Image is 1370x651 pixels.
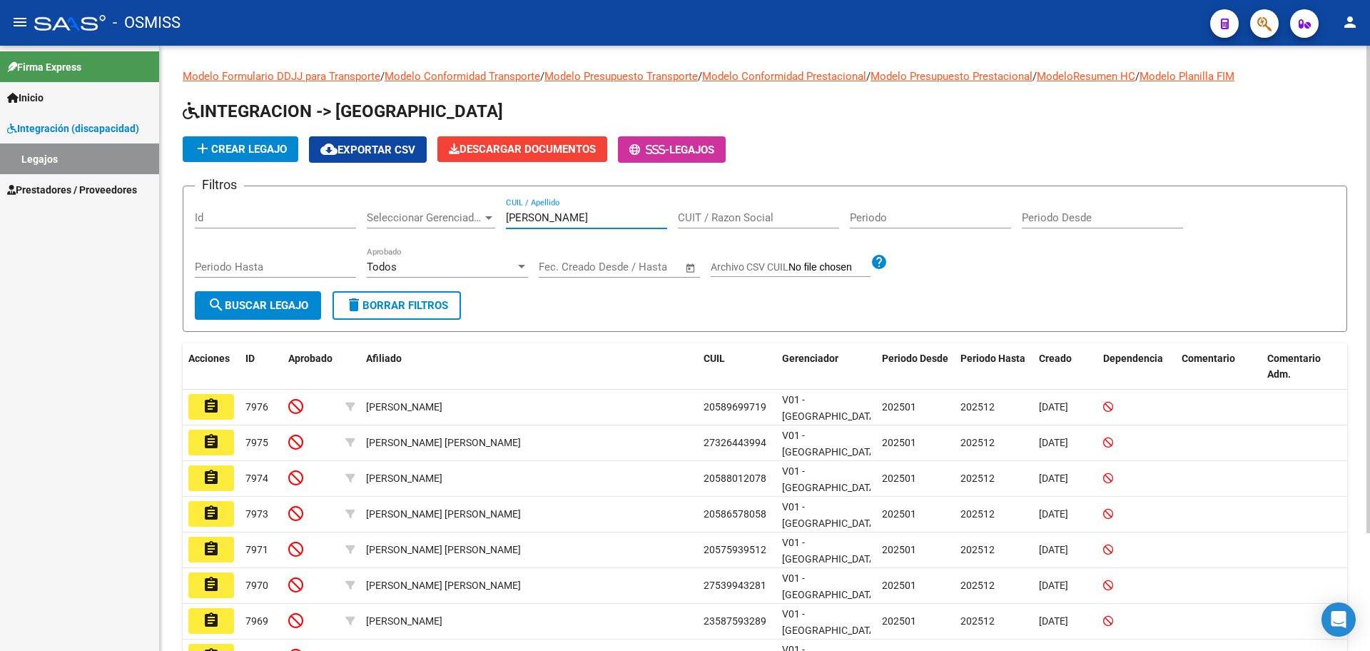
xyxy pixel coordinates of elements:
span: 202501 [882,437,916,448]
span: [DATE] [1039,615,1068,627]
div: [PERSON_NAME] [PERSON_NAME] [366,577,521,594]
span: 7974 [245,473,268,484]
span: Aprobado [288,353,333,364]
datatable-header-cell: CUIL [698,343,776,390]
button: Crear Legajo [183,136,298,162]
span: CUIL [704,353,725,364]
a: Modelo Conformidad Prestacional [702,70,866,83]
span: V01 - [GEOGRAPHIC_DATA] [782,537,878,565]
mat-icon: assignment [203,469,220,486]
mat-icon: search [208,296,225,313]
a: Modelo Presupuesto Transporte [544,70,698,83]
mat-icon: assignment [203,540,220,557]
span: 23587593289 [704,615,766,627]
datatable-header-cell: Periodo Desde [876,343,955,390]
span: [DATE] [1039,401,1068,413]
span: Creado [1039,353,1072,364]
mat-icon: assignment [203,612,220,629]
span: 20588012078 [704,473,766,484]
span: 202512 [960,401,995,413]
span: Legajos [669,143,714,156]
span: 202512 [960,615,995,627]
datatable-header-cell: Dependencia [1097,343,1176,390]
span: 7973 [245,508,268,520]
datatable-header-cell: Comentario [1176,343,1262,390]
span: Comentario Adm. [1267,353,1321,380]
span: 27539943281 [704,580,766,591]
span: Crear Legajo [194,143,287,156]
mat-icon: assignment [203,505,220,522]
div: [PERSON_NAME] [366,613,442,630]
span: Periodo Hasta [960,353,1025,364]
mat-icon: menu [11,14,29,31]
span: ID [245,353,255,364]
span: Buscar Legajo [208,299,308,312]
span: Dependencia [1103,353,1163,364]
span: 202512 [960,473,995,484]
span: V01 - [GEOGRAPHIC_DATA] [782,394,878,422]
button: Exportar CSV [309,136,427,163]
span: [DATE] [1039,437,1068,448]
span: 202501 [882,508,916,520]
span: [DATE] [1039,580,1068,591]
a: Modelo Presupuesto Prestacional [871,70,1032,83]
span: Firma Express [7,59,81,75]
span: 202512 [960,508,995,520]
span: Periodo Desde [882,353,948,364]
span: 7970 [245,580,268,591]
h3: Filtros [195,175,244,195]
button: -Legajos [618,136,726,163]
span: V01 - [GEOGRAPHIC_DATA] [782,465,878,493]
span: V01 - [GEOGRAPHIC_DATA] [782,430,878,458]
datatable-header-cell: Acciones [183,343,240,390]
span: Borrar Filtros [345,299,448,312]
span: 20586578058 [704,508,766,520]
span: 27326443994 [704,437,766,448]
span: 202512 [960,580,995,591]
span: 202501 [882,615,916,627]
datatable-header-cell: Afiliado [360,343,698,390]
a: Modelo Planilla FIM [1140,70,1234,83]
div: [PERSON_NAME] [PERSON_NAME] [366,542,521,558]
div: Open Intercom Messenger [1321,602,1356,637]
span: Inicio [7,90,44,106]
span: V01 - [GEOGRAPHIC_DATA] [782,572,878,600]
span: V01 - [GEOGRAPHIC_DATA] [782,608,878,636]
span: 202501 [882,580,916,591]
span: [DATE] [1039,508,1068,520]
span: Seleccionar Gerenciador [367,211,482,224]
datatable-header-cell: Creado [1033,343,1097,390]
datatable-header-cell: ID [240,343,283,390]
mat-icon: help [871,253,888,271]
span: Todos [367,261,397,273]
button: Buscar Legajo [195,291,321,320]
span: 7971 [245,544,268,555]
span: - [629,143,669,156]
span: 202501 [882,473,916,484]
span: 202501 [882,401,916,413]
span: Afiliado [366,353,402,364]
input: Fecha inicio [539,261,597,273]
span: - OSMISS [113,7,181,39]
div: [PERSON_NAME] [PERSON_NAME] [366,506,521,523]
mat-icon: add [194,140,211,157]
button: Open calendar [683,260,699,276]
span: 7976 [245,401,268,413]
span: 20575939512 [704,544,766,555]
span: Comentario [1182,353,1235,364]
input: Archivo CSV CUIL [788,261,871,274]
span: [DATE] [1039,473,1068,484]
button: Borrar Filtros [333,291,461,320]
datatable-header-cell: Gerenciador [776,343,876,390]
span: Exportar CSV [320,143,415,156]
span: 202512 [960,544,995,555]
span: Descargar Documentos [449,143,596,156]
a: Modelo Formulario DDJJ para Transporte [183,70,380,83]
div: [PERSON_NAME] [PERSON_NAME] [366,435,521,451]
span: Integración (discapacidad) [7,121,139,136]
span: Prestadores / Proveedores [7,182,137,198]
mat-icon: assignment [203,433,220,450]
mat-icon: assignment [203,398,220,415]
span: Archivo CSV CUIL [711,261,788,273]
span: 7975 [245,437,268,448]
